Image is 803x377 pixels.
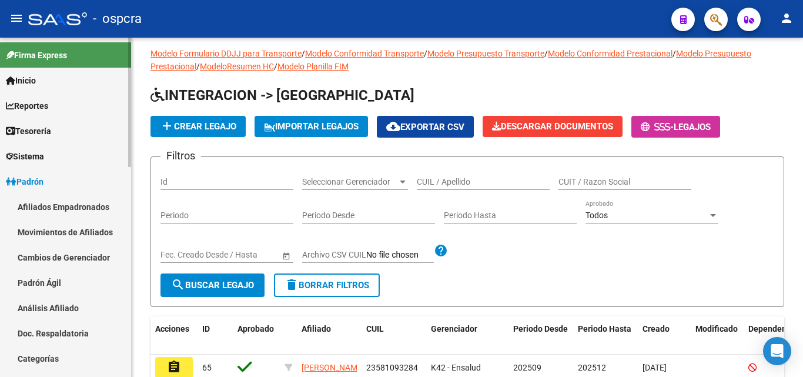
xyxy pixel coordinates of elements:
datatable-header-cell: Acciones [150,316,198,355]
datatable-header-cell: Aprobado [233,316,280,355]
span: [DATE] [643,363,667,372]
mat-icon: search [171,278,185,292]
span: K42 - Ensalud [431,363,481,372]
span: Modificado [695,324,738,333]
span: Exportar CSV [386,122,464,132]
mat-icon: delete [285,278,299,292]
span: Reportes [6,99,48,112]
span: 65 [202,363,212,372]
button: -Legajos [631,116,720,138]
span: Gerenciador [431,324,477,333]
datatable-header-cell: Afiliado [297,316,362,355]
span: Acciones [155,324,189,333]
datatable-header-cell: Modificado [691,316,744,355]
span: CUIL [366,324,384,333]
span: 23581093284 [366,363,418,372]
span: Aprobado [237,324,274,333]
button: Crear Legajo [150,116,246,137]
button: Open calendar [280,249,292,262]
span: Periodo Hasta [578,324,631,333]
span: Legajos [674,122,711,132]
span: INTEGRACION -> [GEOGRAPHIC_DATA] [150,87,414,104]
input: Fecha inicio [160,250,203,260]
span: Tesorería [6,125,51,138]
datatable-header-cell: ID [198,316,233,355]
button: Buscar Legajo [160,273,265,297]
button: Exportar CSV [377,116,474,138]
mat-icon: assignment [167,360,181,374]
span: Descargar Documentos [492,121,613,132]
mat-icon: help [434,243,448,258]
span: Creado [643,324,670,333]
datatable-header-cell: Gerenciador [426,316,508,355]
span: - [641,122,674,132]
span: Firma Express [6,49,67,62]
div: Open Intercom Messenger [763,337,791,365]
span: Dependencia [748,324,798,333]
datatable-header-cell: Periodo Desde [508,316,573,355]
span: Crear Legajo [160,121,236,132]
span: Seleccionar Gerenciador [302,177,397,187]
span: IMPORTAR LEGAJOS [264,121,359,132]
span: Inicio [6,74,36,87]
span: Buscar Legajo [171,280,254,291]
mat-icon: cloud_download [386,119,400,134]
a: ModeloResumen HC [200,62,274,71]
span: 202512 [578,363,606,372]
input: Archivo CSV CUIL [366,250,434,261]
span: - ospcra [93,6,142,32]
h3: Filtros [160,148,201,164]
button: Borrar Filtros [274,273,380,297]
span: Sistema [6,150,44,163]
span: Todos [585,211,608,220]
span: ID [202,324,210,333]
span: [PERSON_NAME] [302,363,364,372]
span: Borrar Filtros [285,280,369,291]
input: Fecha fin [213,250,271,260]
span: Periodo Desde [513,324,568,333]
span: Padrón [6,175,44,188]
datatable-header-cell: Periodo Hasta [573,316,638,355]
datatable-header-cell: CUIL [362,316,426,355]
span: Archivo CSV CUIL [302,250,366,259]
button: IMPORTAR LEGAJOS [255,116,368,137]
mat-icon: add [160,119,174,133]
mat-icon: person [779,11,794,25]
a: Modelo Planilla FIM [277,62,349,71]
button: Descargar Documentos [483,116,623,137]
span: Afiliado [302,324,331,333]
span: 202509 [513,363,541,372]
a: Modelo Conformidad Transporte [305,49,424,58]
datatable-header-cell: Creado [638,316,691,355]
a: Modelo Presupuesto Transporte [427,49,544,58]
mat-icon: menu [9,11,24,25]
a: Modelo Formulario DDJJ para Transporte [150,49,302,58]
a: Modelo Conformidad Prestacional [548,49,672,58]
